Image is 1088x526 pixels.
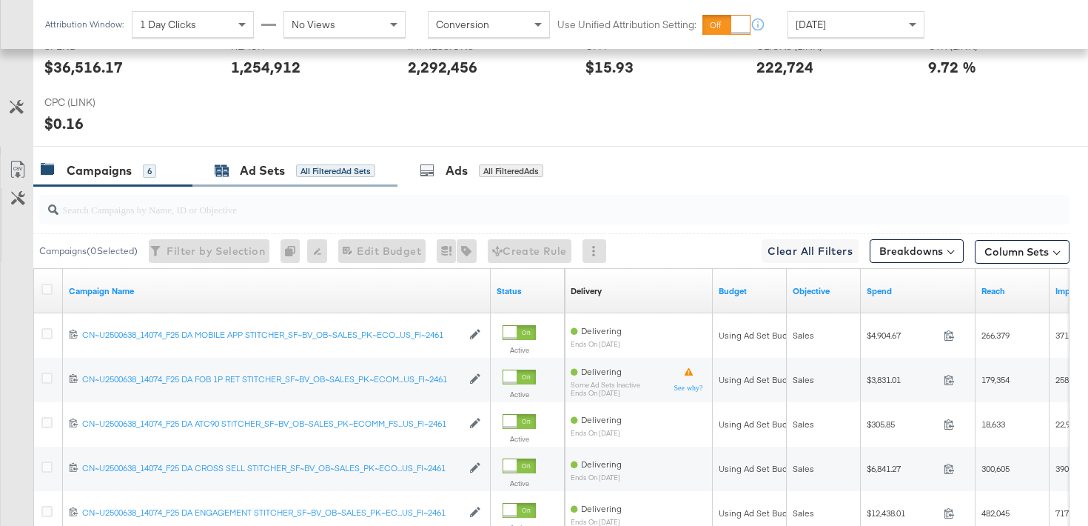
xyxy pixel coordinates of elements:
span: Sales [793,463,814,474]
button: Column Sets [975,240,1069,264]
span: $3,831.01 [867,374,938,385]
a: CN~U2500638_14074_F25 DA ATC90 STITCHER_SF~BV_OB~SALES_PK~ECOMM_FS...US_FI~2461 [82,418,462,430]
span: 300,605 [981,463,1010,474]
div: Delivery [571,285,602,297]
button: Breakdowns [870,239,964,263]
span: Sales [793,330,814,341]
sub: ends on [DATE] [571,518,622,526]
span: 266,379 [981,330,1010,341]
div: CN~U2500638_14074_F25 DA ATC90 STITCHER_SF~BV_OB~SALES_PK~ECOMM_FS...US_FI~2461 [82,418,462,430]
div: 9.72 % [928,56,976,78]
span: 371,283 [1055,330,1084,341]
span: 18,633 [981,419,1005,430]
span: $12,438.01 [867,507,938,519]
a: The total amount spent to date. [867,285,970,297]
span: Sales [793,374,814,385]
div: CN~U2500638_14074_F25 DA CROSS SELL STITCHER_SF~BV_OB~SALES_PK~ECO...US_FI~2461 [82,462,462,474]
sub: Some Ad Sets Inactive [571,381,640,389]
input: Search Campaigns by Name, ID or Objective [58,189,978,218]
div: CN~U2500638_14074_F25 DA FOB 1P RET STITCHER_SF~BV_OB~SALES_PK~ECOM...US_FI~2461 [82,373,462,385]
span: Clear All Filters [768,242,853,261]
span: 258,896 [1055,374,1084,385]
button: Clear All Filters [762,239,859,263]
span: [DATE] [796,18,826,31]
span: CPC (LINK) [44,96,155,110]
div: Attribution Window: [44,19,124,30]
label: Use Unified Attribution Setting: [557,18,696,32]
span: $305.85 [867,419,938,430]
span: 1 Day Clicks [140,18,196,31]
a: The maximum amount you're willing to spend on your ads, on average each day or over the lifetime ... [719,285,781,297]
span: 22,978 [1055,419,1079,430]
span: Conversion [436,18,489,31]
a: CN~U2500638_14074_F25 DA ENGAGEMENT STITCHER_SF~BV_OB~SALES_PK~EC...US_FI~2461 [82,507,462,519]
div: 1,254,912 [231,56,300,78]
div: 0 [281,239,307,263]
div: Using Ad Set Budget [719,374,801,386]
span: 482,045 [981,507,1010,519]
span: Sales [793,507,814,519]
div: Ad Sets [240,162,285,179]
a: CN~U2500638_14074_F25 DA FOB 1P RET STITCHER_SF~BV_OB~SALES_PK~ECOM...US_FI~2461 [82,373,462,386]
span: 179,354 [981,374,1010,385]
div: 222,724 [756,56,813,78]
div: Ads [446,162,468,179]
sub: ends on [DATE] [571,429,622,437]
a: Your campaign's objective. [793,285,855,297]
div: $15.93 [585,56,634,78]
span: Delivering [581,459,622,470]
sub: ends on [DATE] [571,389,640,397]
span: No Views [292,18,335,31]
a: CN~U2500638_14074_F25 DA MOBILE APP STITCHER_SF~BV_OB~SALES_PK~ECO...US_FI~2461 [82,329,462,342]
div: Using Ad Set Budget [719,463,801,475]
div: Campaigns ( 0 Selected) [39,244,138,258]
span: 717,891 [1055,507,1084,519]
sub: ends on [DATE] [571,340,622,348]
a: The number of people your ad was served to. [981,285,1044,297]
a: Reflects the ability of your Ad Campaign to achieve delivery based on ad states, schedule and bud... [571,285,602,297]
span: 390,050 [1055,463,1084,474]
div: 2,292,456 [408,56,477,78]
a: Your campaign name. [69,285,485,297]
span: Delivering [581,325,622,336]
div: $0.16 [44,113,84,134]
span: $4,904.67 [867,330,938,341]
span: Delivering [581,503,622,514]
div: All Filtered Ads [479,164,543,178]
a: CN~U2500638_14074_F25 DA CROSS SELL STITCHER_SF~BV_OB~SALES_PK~ECO...US_FI~2461 [82,462,462,475]
a: Shows the current state of your Ad Campaign. [497,285,559,297]
div: 6 [143,164,156,178]
div: $36,516.17 [44,56,123,78]
div: Campaigns [67,162,132,179]
div: All Filtered Ad Sets [296,164,375,178]
div: CN~U2500638_14074_F25 DA ENGAGEMENT STITCHER_SF~BV_OB~SALES_PK~EC...US_FI~2461 [82,507,462,519]
sub: ends on [DATE] [571,473,622,482]
label: Active [503,390,536,399]
span: Sales [793,419,814,430]
div: Using Ad Set Budget [719,419,801,430]
div: Using Ad Set Budget [719,507,801,519]
label: Active [503,345,536,355]
label: Active [503,479,536,488]
span: Delivering [581,366,622,377]
label: Active [503,434,536,444]
div: Using Ad Set Budget [719,330,801,342]
span: $6,841.27 [867,463,938,474]
span: Delivering [581,414,622,425]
